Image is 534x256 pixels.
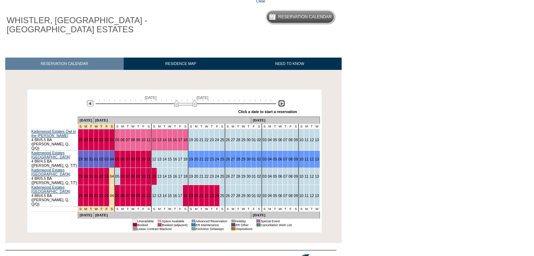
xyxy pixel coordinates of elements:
[235,206,241,212] td: T
[309,206,314,212] td: T
[315,193,319,198] a: 13
[99,174,103,178] a: 02
[310,138,314,142] a: 12
[151,206,157,212] td: S
[146,193,151,198] a: 11
[130,206,136,212] td: W
[136,193,140,198] a: 09
[236,138,240,142] a: 28
[178,157,182,161] a: 17
[199,157,204,161] a: 21
[273,138,277,142] a: 05
[121,138,125,142] a: 06
[94,117,251,124] td: [DATE]
[230,206,235,212] td: M
[94,212,251,219] td: [DATE]
[304,206,309,212] td: M
[278,138,282,142] a: 06
[183,157,187,161] a: 18
[131,174,135,178] a: 08
[136,124,141,129] td: T
[246,124,251,129] td: T
[262,174,267,178] a: 03
[188,124,193,129] td: S
[226,174,230,178] a: 26
[168,174,172,178] a: 15
[99,157,103,161] a: 02
[88,206,94,212] td: Spring Break Wk 4 2026
[314,124,320,129] td: W
[152,138,156,142] a: 12
[89,157,93,161] a: 31
[231,193,235,198] a: 27
[99,138,103,142] a: 02
[231,174,235,178] a: 27
[178,138,182,142] a: 17
[294,157,298,161] a: 09
[215,193,219,198] a: 24
[189,157,193,161] a: 19
[109,206,115,212] td: Spring Break Wk 4 2026
[168,157,172,161] a: 15
[131,157,135,161] a: 08
[78,157,83,161] a: 29
[252,157,256,161] a: 01
[194,174,198,178] a: 20
[99,206,104,212] td: Spring Break Wk 4 2026
[87,100,94,107] img: Previous
[124,58,238,70] a: RESIDENCE MAP
[283,193,287,198] a: 07
[315,157,319,161] a: 13
[83,206,88,212] td: Spring Break Wk 4 2026
[141,206,146,212] td: F
[163,193,167,198] a: 14
[273,174,277,178] a: 05
[141,157,145,161] a: 10
[199,124,204,129] td: T
[238,110,297,114] div: Click a date to start a reservation
[257,157,261,161] a: 02
[205,193,209,198] a: 22
[278,193,282,198] a: 06
[188,206,193,212] td: S
[220,174,224,178] a: 25
[31,185,78,206] td: 4 BR/4.5 BA ([PERSON_NAME], Q, Q/Q)
[267,206,272,212] td: M
[89,174,93,178] a: 31
[183,124,188,129] td: S
[251,117,320,124] td: [DATE]
[268,157,272,161] a: 04
[157,124,162,129] td: M
[193,206,199,212] td: M
[210,174,214,178] a: 23
[178,124,183,129] td: F
[288,157,293,161] a: 08
[272,124,278,129] td: T
[225,124,230,129] td: S
[241,193,246,198] a: 29
[173,193,177,198] a: 16
[246,174,251,178] a: 30
[272,206,278,212] td: T
[78,193,83,198] a: 29
[226,138,230,142] a: 26
[220,124,225,129] td: S
[84,157,88,161] a: 30
[152,193,156,198] a: 12
[278,157,282,161] a: 06
[278,206,283,212] td: W
[241,138,246,142] a: 29
[146,157,151,161] a: 11
[146,124,151,129] td: S
[215,138,219,142] a: 24
[220,138,224,142] a: 25
[194,157,198,161] a: 20
[194,138,198,142] a: 20
[99,193,103,198] a: 02
[251,206,256,212] td: F
[94,174,98,178] a: 01
[310,193,314,198] a: 12
[94,138,98,142] a: 01
[315,174,319,178] a: 13
[236,193,240,198] a: 28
